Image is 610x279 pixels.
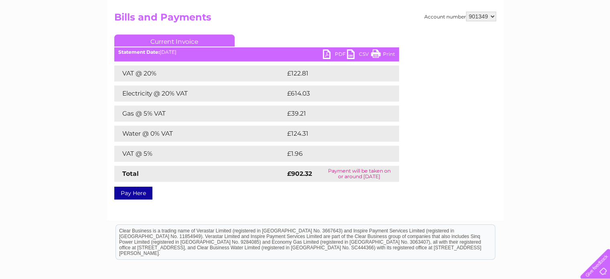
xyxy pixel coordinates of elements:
[540,34,552,40] a: Blog
[118,49,160,55] b: Statement Date:
[459,4,514,14] a: 0333 014 3131
[285,65,383,81] td: £122.81
[114,106,285,122] td: Gas @ 5% VAT
[114,65,285,81] td: VAT @ 20%
[114,126,285,142] td: Water @ 0% VAT
[114,187,152,200] a: Pay Here
[584,34,602,40] a: Log out
[114,35,235,47] a: Current Invoice
[323,49,347,61] a: PDF
[122,170,139,177] strong: Total
[114,86,285,102] td: Electricity @ 20% VAT
[511,34,535,40] a: Telecoms
[114,146,285,162] td: VAT @ 5%
[285,126,383,142] td: £124.31
[285,146,380,162] td: £1.96
[424,12,496,21] div: Account number
[319,166,399,182] td: Payment will be taken on or around [DATE]
[347,49,371,61] a: CSV
[114,12,496,27] h2: Bills and Payments
[371,49,395,61] a: Print
[285,86,384,102] td: £614.03
[285,106,382,122] td: £39.21
[114,49,399,55] div: [DATE]
[287,170,312,177] strong: £902.32
[116,4,495,39] div: Clear Business is a trading name of Verastar Limited (registered in [GEOGRAPHIC_DATA] No. 3667643...
[489,34,507,40] a: Energy
[469,34,484,40] a: Water
[21,21,62,45] img: logo.png
[557,34,576,40] a: Contact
